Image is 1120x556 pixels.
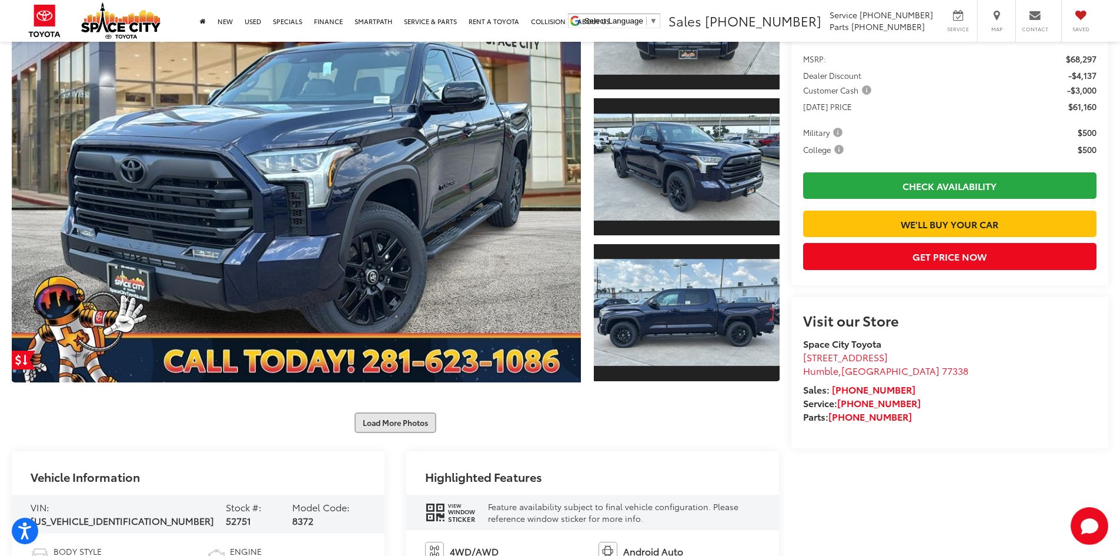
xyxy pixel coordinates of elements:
span: ▼ [650,16,657,25]
span: $61,160 [1068,101,1096,112]
a: [PHONE_NUMBER] [832,382,915,396]
span: [PHONE_NUMBER] [705,11,821,30]
span: Service [945,25,971,33]
span: Feature availability subject to final vehicle configuration. Please reference window sticker for ... [488,501,738,524]
h2: Vehicle Information [31,470,140,483]
span: [GEOGRAPHIC_DATA] [841,364,940,377]
span: College [803,144,846,155]
img: Space City Toyota [81,2,161,39]
button: Customer Cash [803,84,875,96]
span: [US_VEHICLE_IDENTIFICATION_NUMBER] [31,514,214,527]
a: Expand Photo 2 [594,97,780,237]
button: College [803,144,848,155]
span: Humble [803,364,838,377]
span: Customer Cash [803,84,874,96]
span: MSRP: [803,53,826,65]
span: Service [830,9,857,21]
span: Map [984,25,1009,33]
span: Sticker [448,516,475,522]
span: 77338 [942,364,968,377]
span: [DATE] PRICE [803,101,852,112]
span: VIN: [31,500,49,514]
span: Model Code: [292,500,350,514]
span: Dealer Discount [803,69,861,81]
span: -$3,000 [1067,84,1096,96]
span: 8372 [292,514,313,527]
span: $500 [1078,144,1096,155]
a: [PHONE_NUMBER] [837,396,921,409]
span: -$4,137 [1068,69,1096,81]
button: Load More Photos [355,412,436,433]
span: View [448,502,475,509]
img: 2025 Toyota Tundra Limited [591,114,781,220]
span: Select Language [584,16,643,25]
span: Parts [830,21,849,32]
h2: Visit our Store [803,312,1096,328]
a: [PHONE_NUMBER] [828,409,912,423]
span: Sales [668,11,701,30]
a: Select Language​ [584,16,657,25]
span: Contact [1022,25,1048,33]
span: Sales: [803,382,830,396]
span: $68,297 [1066,53,1096,65]
span: Saved [1068,25,1094,33]
span: [PHONE_NUMBER] [851,21,925,32]
a: We'll Buy Your Car [803,211,1096,237]
span: Stock #: [226,500,262,514]
button: Get Price Now [803,243,1096,269]
a: Expand Photo 3 [594,243,780,382]
button: Toggle Chat Window [1071,507,1108,545]
svg: Start Chat [1071,507,1108,545]
span: Military [803,126,845,138]
div: window sticker [425,502,476,522]
span: ​ [646,16,647,25]
img: 2025 Toyota Tundra Limited [591,259,781,366]
button: Military [803,126,847,138]
a: [STREET_ADDRESS] Humble,[GEOGRAPHIC_DATA] 77338 [803,350,968,377]
span: 52751 [226,514,251,527]
h2: Highlighted Features [425,470,542,483]
strong: Space City Toyota [803,337,881,350]
span: [PHONE_NUMBER] [860,9,933,21]
strong: Parts: [803,409,912,423]
a: Get Price Drop Alert [12,351,35,369]
a: Check Availability [803,172,1096,199]
strong: Service: [803,396,921,409]
span: , [803,364,968,377]
span: $500 [1078,126,1096,138]
span: Window [448,509,475,515]
span: [STREET_ADDRESS] [803,350,888,364]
